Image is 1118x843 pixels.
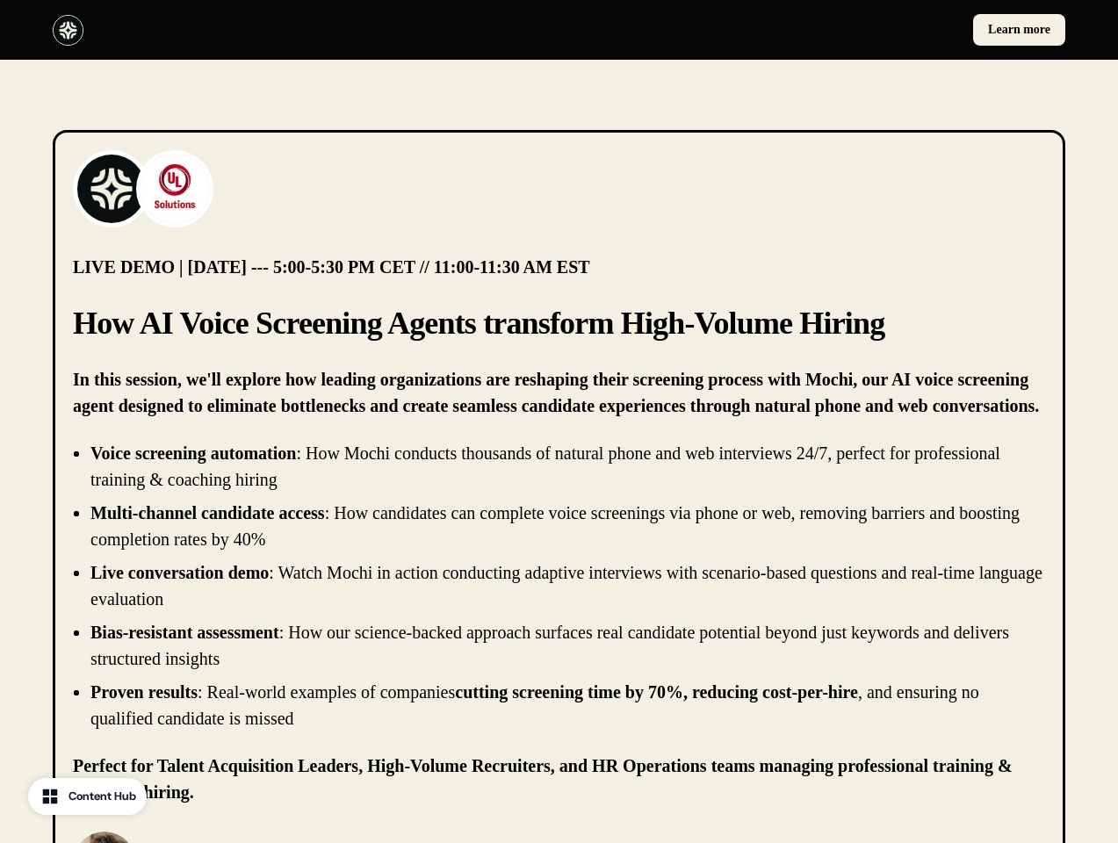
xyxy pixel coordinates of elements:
[69,788,136,805] div: Content Hub
[90,443,1000,489] p: : How Mochi conducts thousands of natural phone and web interviews 24/7, perfect for professional...
[73,257,590,277] strong: LIVE DEMO | [DATE] --- 5:00-5:30 PM CET // 11:00-11:30 AM EST
[973,14,1065,46] a: Learn more
[90,563,269,582] strong: Live conversation demo
[90,682,198,702] strong: Proven results
[28,778,147,815] button: Content Hub
[90,682,979,728] p: : Real-world examples of companies , and ensuring no qualified candidate is missed
[90,623,1009,668] p: : How our science-backed approach surfaces real candidate potential beyond just keywords and deli...
[90,443,296,463] strong: Voice screening automation
[90,503,1020,549] p: : How candidates can complete voice screenings via phone or web, removing barriers and boosting c...
[90,503,325,522] strong: Multi-channel candidate access
[90,623,279,642] strong: Bias-resistant assessment
[455,682,858,702] strong: cutting screening time by 70%, reducing cost-per-hire
[73,301,1045,345] p: How AI Voice Screening Agents transform High-Volume Hiring
[73,756,1013,802] strong: Perfect for Talent Acquisition Leaders, High-Volume Recruiters, and HR Operations teams managing ...
[90,563,1042,609] p: : Watch Mochi in action conducting adaptive interviews with scenario-based questions and real-tim...
[73,370,1039,415] strong: In this session, we'll explore how leading organizations are reshaping their screening process wi...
